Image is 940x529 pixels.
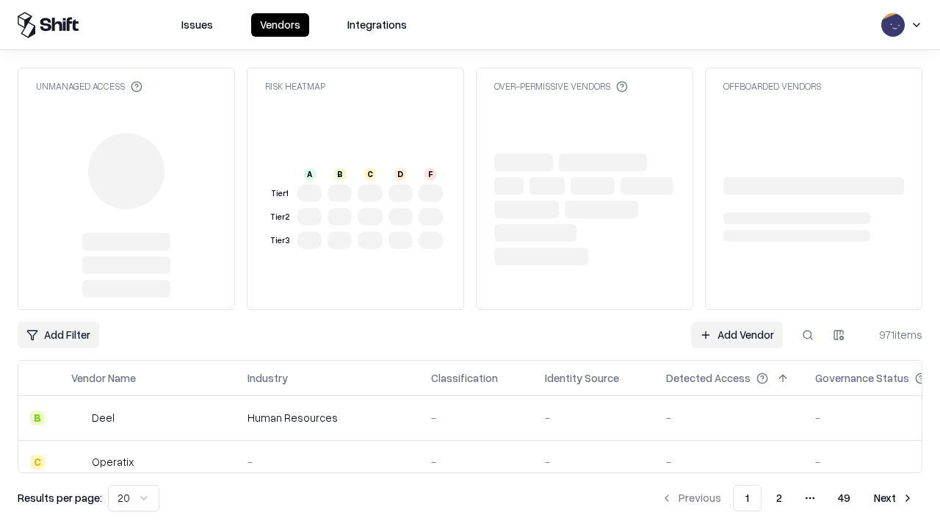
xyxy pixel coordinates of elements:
div: Human Resources [247,410,408,425]
button: Next [865,485,922,511]
div: Industry [247,370,288,386]
div: - [545,410,643,425]
div: - [431,410,521,425]
div: Offboarded Vendors [723,80,821,93]
button: 2 [764,485,794,511]
div: - [247,454,408,469]
button: Vendors [251,13,309,37]
div: Identity Source [545,370,619,386]
div: Operatix [92,454,134,469]
div: F [424,168,436,180]
div: - [666,410,792,425]
a: Add Vendor [691,322,783,348]
div: C [364,168,376,180]
div: Tier 3 [268,234,292,247]
div: - [431,454,521,469]
div: Unmanaged Access [36,80,142,93]
div: - [545,454,643,469]
div: B [334,168,346,180]
button: 49 [826,485,862,511]
div: Vendor Name [71,370,136,386]
div: Deel [92,410,115,425]
div: 971 items [864,327,922,342]
div: B [30,411,45,425]
div: C [30,455,45,469]
div: D [394,168,406,180]
div: Detected Access [666,370,751,386]
div: Classification [431,370,498,386]
div: Governance Status [815,370,909,386]
div: Tier 2 [268,211,292,223]
button: Integrations [339,13,416,37]
nav: pagination [652,485,922,511]
p: Results per page: [18,490,102,505]
div: Risk Heatmap [265,80,325,93]
div: - [666,454,792,469]
button: Issues [173,13,222,37]
img: Operatix [71,455,86,469]
button: Add Filter [18,322,99,348]
button: 1 [733,485,762,511]
div: Over-Permissive Vendors [494,80,628,93]
div: A [304,168,316,180]
img: Deel [71,411,86,425]
div: Tier 1 [268,187,292,200]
